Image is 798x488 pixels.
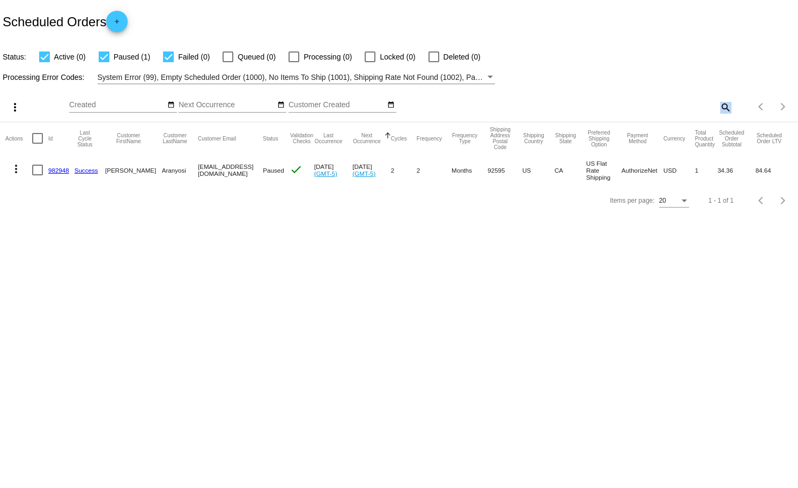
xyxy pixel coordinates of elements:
[105,132,152,144] button: Change sorting for CustomerFirstName
[3,73,85,82] span: Processing Error Codes:
[178,50,210,63] span: Failed (0)
[708,197,734,204] div: 1 - 1 of 1
[3,11,128,32] h2: Scheduled Orders
[10,162,23,175] mat-icon: more_vert
[659,197,666,204] span: 20
[452,132,478,144] button: Change sorting for FrequencyType
[238,50,276,63] span: Queued (0)
[48,167,69,174] a: 982948
[198,154,263,186] mat-cell: [EMAIL_ADDRESS][DOMAIN_NAME]
[314,170,337,177] a: (GMT-5)
[263,167,284,174] span: Paused
[772,190,794,211] button: Next page
[663,154,695,186] mat-cell: USD
[290,163,302,176] mat-icon: check
[263,135,278,142] button: Change sorting for Status
[555,132,577,144] button: Change sorting for ShippingState
[277,101,285,109] mat-icon: date_range
[417,154,452,186] mat-cell: 2
[54,50,86,63] span: Active (0)
[718,130,746,147] button: Change sorting for Subtotal
[586,154,622,186] mat-cell: US Flat Rate Shipping
[610,197,654,204] div: Items per page:
[110,18,123,31] mat-icon: add
[586,130,612,147] button: Change sorting for PreferredShippingOption
[695,122,718,154] mat-header-cell: Total Product Quantity
[162,132,188,144] button: Change sorting for CustomerLastName
[75,167,98,174] a: Success
[751,190,772,211] button: Previous page
[5,122,32,154] mat-header-cell: Actions
[444,50,481,63] span: Deleted (0)
[75,130,95,147] button: Change sorting for LastProcessingCycleId
[487,127,513,150] button: Change sorting for ShippingPostcode
[487,154,522,186] mat-cell: 92595
[663,135,685,142] button: Change sorting for CurrencyIso
[751,96,772,117] button: Previous page
[719,99,731,115] mat-icon: search
[352,154,391,186] mat-cell: [DATE]
[555,154,586,186] mat-cell: CA
[391,135,407,142] button: Change sorting for Cycles
[3,53,26,61] span: Status:
[179,101,275,109] input: Next Occurrence
[522,154,555,186] mat-cell: US
[522,132,545,144] button: Change sorting for ShippingCountry
[756,132,783,144] button: Change sorting for LifetimeValue
[314,132,343,144] button: Change sorting for LastOccurrenceUtc
[452,154,487,186] mat-cell: Months
[352,132,381,144] button: Change sorting for NextOccurrenceUtc
[289,101,385,109] input: Customer Created
[290,122,314,154] mat-header-cell: Validation Checks
[391,154,417,186] mat-cell: 2
[695,154,718,186] mat-cell: 1
[622,154,663,186] mat-cell: AuthorizeNet
[772,96,794,117] button: Next page
[380,50,415,63] span: Locked (0)
[98,71,496,84] mat-select: Filter by Processing Error Codes
[718,154,756,186] mat-cell: 34.36
[105,154,162,186] mat-cell: [PERSON_NAME]
[198,135,236,142] button: Change sorting for CustomerEmail
[352,170,375,177] a: (GMT-5)
[417,135,442,142] button: Change sorting for Frequency
[167,101,175,109] mat-icon: date_range
[622,132,654,144] button: Change sorting for PaymentMethod.Type
[304,50,352,63] span: Processing (0)
[114,50,150,63] span: Paused (1)
[756,154,793,186] mat-cell: 84.64
[48,135,53,142] button: Change sorting for Id
[9,101,21,114] mat-icon: more_vert
[314,154,352,186] mat-cell: [DATE]
[387,101,395,109] mat-icon: date_range
[659,197,689,205] mat-select: Items per page:
[162,154,198,186] mat-cell: Aranyosi
[69,101,166,109] input: Created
